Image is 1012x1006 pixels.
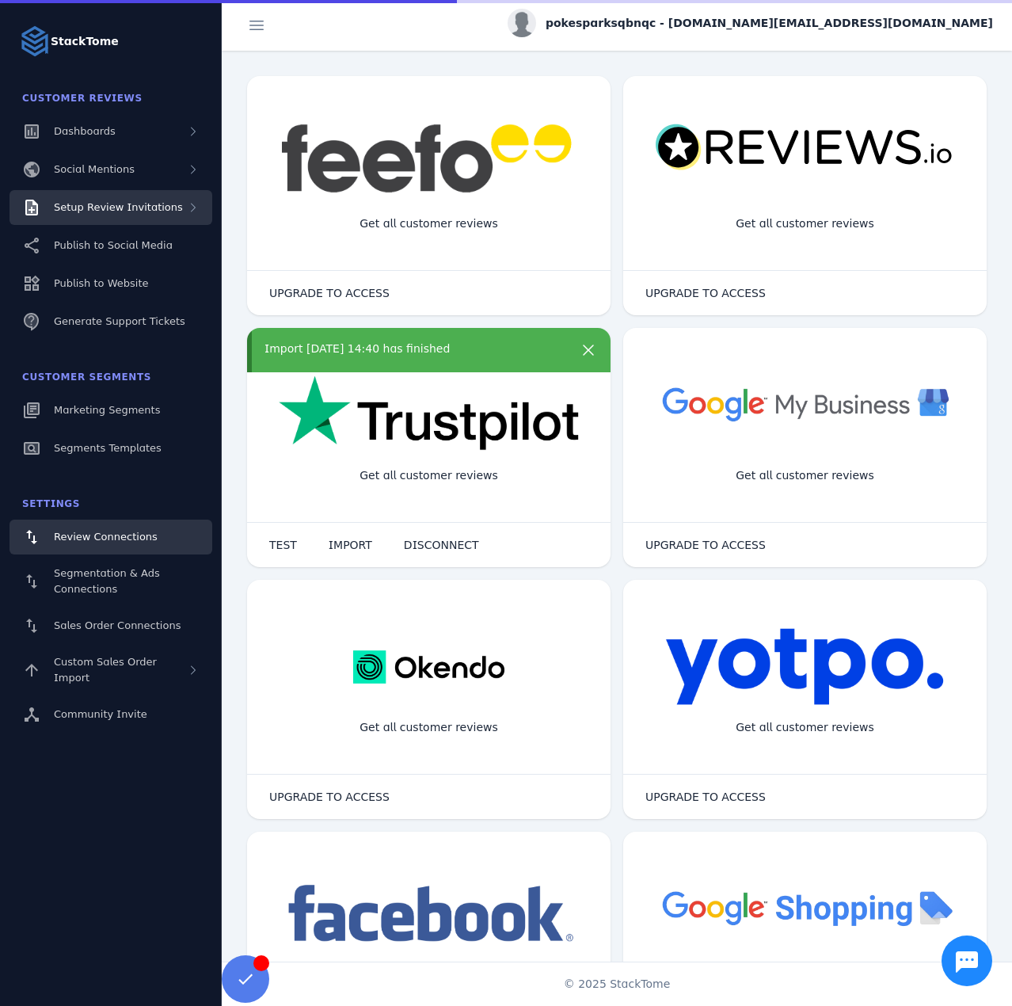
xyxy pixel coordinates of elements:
span: Social Mentions [54,163,135,175]
div: Import Products from Google [711,958,898,1000]
span: UPGRADE TO ACCESS [645,791,766,802]
button: UPGRADE TO ACCESS [630,277,782,309]
button: IMPORT [313,529,388,561]
img: facebook.png [279,879,579,950]
button: more [573,341,604,372]
div: Get all customer reviews [723,203,887,245]
span: © 2025 StackTome [564,976,671,993]
span: Generate Support Tickets [54,315,185,327]
span: Dashboards [54,125,116,137]
img: trustpilot.png [279,375,579,453]
span: Marketing Segments [54,404,160,416]
a: Publish to Website [10,266,212,301]
div: Get all customer reviews [723,455,887,497]
span: Custom Sales Order Import [54,656,157,684]
img: reviewsio.svg [655,124,955,172]
div: Get all customer reviews [347,707,511,749]
span: UPGRADE TO ACCESS [269,791,390,802]
div: Import [DATE] 14:40 has finished [264,341,565,357]
img: okendo.webp [353,627,504,707]
img: googlebusiness.png [655,375,955,432]
span: Customer Reviews [22,93,143,104]
a: Segmentation & Ads Connections [10,558,212,605]
span: Community Invite [54,708,147,720]
span: Segments Templates [54,442,162,454]
div: Get all customer reviews [347,203,511,245]
span: Customer Segments [22,372,151,383]
span: Review Connections [54,531,158,543]
img: Logo image [19,25,51,57]
span: Sales Order Connections [54,619,181,631]
span: IMPORT [329,539,372,551]
button: TEST [253,529,313,561]
img: yotpo.png [665,627,945,707]
a: Marketing Segments [10,393,212,428]
span: UPGRADE TO ACCESS [645,539,766,551]
img: feefo.png [279,124,579,193]
div: Get all customer reviews [347,455,511,497]
img: profile.jpg [508,9,536,37]
span: UPGRADE TO ACCESS [645,288,766,299]
span: Publish to Social Media [54,239,173,251]
a: Publish to Social Media [10,228,212,263]
a: Sales Order Connections [10,608,212,643]
button: UPGRADE TO ACCESS [253,781,405,813]
strong: StackTome [51,33,119,50]
span: DISCONNECT [404,539,479,551]
div: Get all customer reviews [723,707,887,749]
span: Segmentation & Ads Connections [54,567,160,595]
span: UPGRADE TO ACCESS [269,288,390,299]
span: TEST [269,539,297,551]
button: UPGRADE TO ACCESS [630,529,782,561]
a: Review Connections [10,520,212,554]
button: DISCONNECT [388,529,495,561]
span: Settings [22,498,80,509]
button: UPGRADE TO ACCESS [630,781,782,813]
span: Publish to Website [54,277,148,289]
a: Segments Templates [10,431,212,466]
button: pokesparksqbnqc - [DOMAIN_NAME][EMAIL_ADDRESS][DOMAIN_NAME] [508,9,993,37]
span: pokesparksqbnqc - [DOMAIN_NAME][EMAIL_ADDRESS][DOMAIN_NAME] [546,15,993,32]
span: Setup Review Invitations [54,201,183,213]
img: googleshopping.png [655,879,955,936]
a: Generate Support Tickets [10,304,212,339]
a: Community Invite [10,697,212,732]
button: UPGRADE TO ACCESS [253,277,405,309]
